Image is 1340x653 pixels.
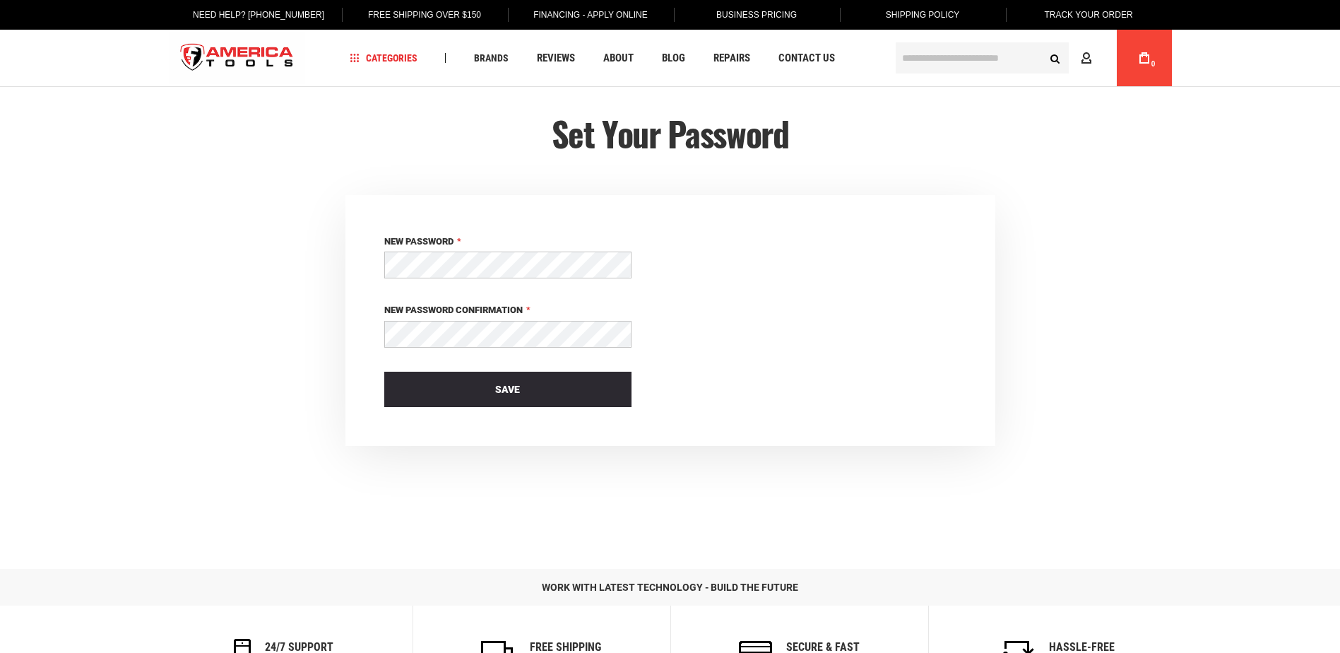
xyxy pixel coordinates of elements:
[468,49,515,68] a: Brands
[350,53,417,63] span: Categories
[384,236,453,247] span: New Password
[778,53,835,64] span: Contact Us
[656,49,692,68] a: Blog
[886,10,960,20] span: Shipping Policy
[713,53,750,64] span: Repairs
[1042,45,1069,71] button: Search
[537,53,575,64] span: Reviews
[707,49,757,68] a: Repairs
[169,32,306,85] a: store logo
[384,305,523,315] span: New Password Confirmation
[597,49,640,68] a: About
[343,49,424,68] a: Categories
[1151,60,1156,68] span: 0
[1131,30,1158,86] a: 0
[384,372,632,407] button: Save
[662,53,685,64] span: Blog
[603,53,634,64] span: About
[552,108,789,158] span: Set Your Password
[169,32,306,85] img: America Tools
[474,53,509,63] span: Brands
[772,49,841,68] a: Contact Us
[530,49,581,68] a: Reviews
